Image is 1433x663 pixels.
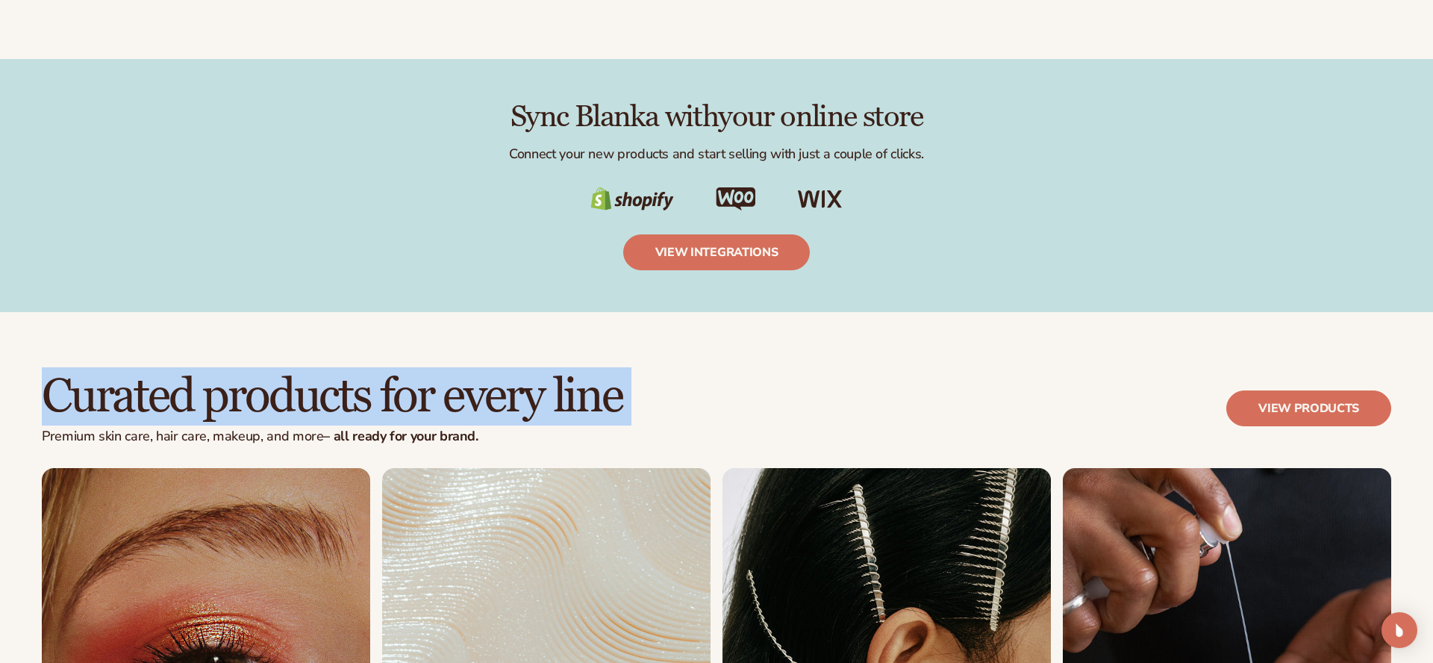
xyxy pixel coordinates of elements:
h2: Curated products for every line [42,372,622,422]
img: Shopify Image 22 [798,190,843,208]
p: Premium skin care, hair care, makeup, and more [42,429,622,445]
img: Shopify Image 21 [716,187,756,211]
strong: – all ready for your brand. [323,427,478,445]
img: Shopify Image 20 [590,187,675,211]
h2: Sync Blanka with your online store [42,101,1391,134]
a: view integrations [623,234,811,270]
p: Connect your new products and start selling with just a couple of clicks. [42,146,1391,163]
a: View products [1226,390,1391,426]
div: Open Intercom Messenger [1382,612,1417,648]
